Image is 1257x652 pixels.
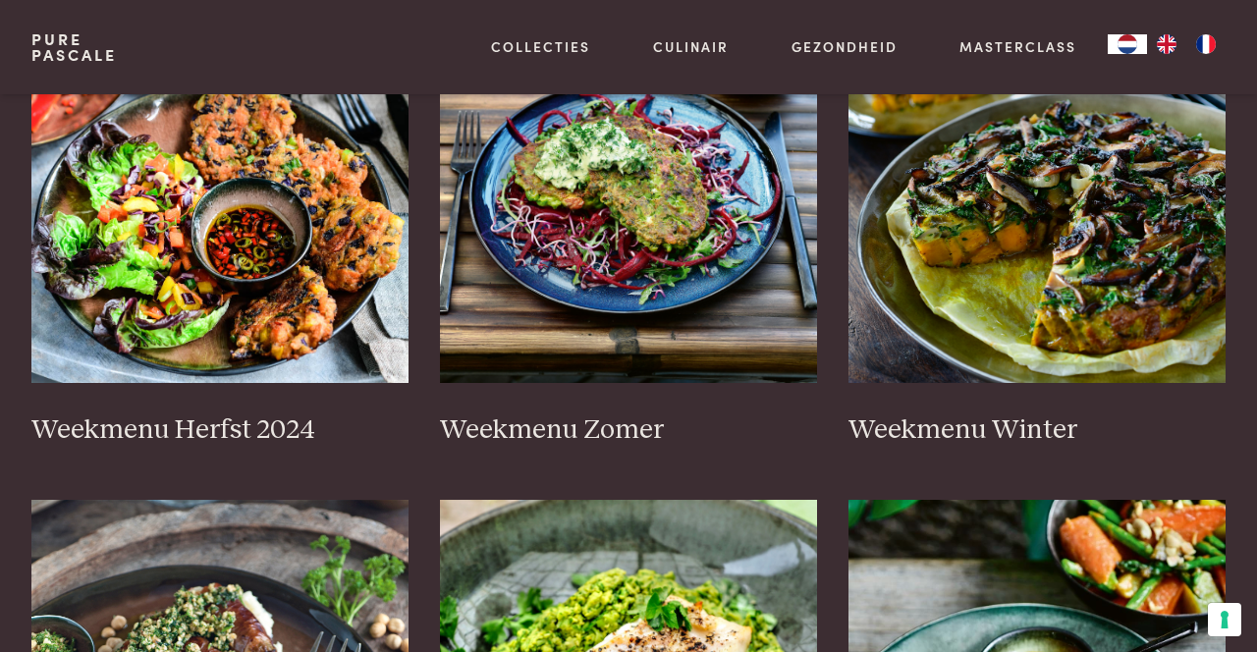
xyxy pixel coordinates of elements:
[491,36,590,57] a: Collecties
[31,413,409,448] h3: Weekmenu Herfst 2024
[1108,34,1226,54] aside: Language selected: Nederlands
[1147,34,1186,54] a: EN
[1208,603,1241,636] button: Uw voorkeuren voor toestemming voor trackingtechnologieën
[848,413,1226,448] h3: Weekmenu Winter
[1108,34,1147,54] div: Language
[440,413,817,448] h3: Weekmenu Zomer
[1108,34,1147,54] a: NL
[959,36,1076,57] a: Masterclass
[1147,34,1226,54] ul: Language list
[792,36,898,57] a: Gezondheid
[1186,34,1226,54] a: FR
[31,31,117,63] a: PurePascale
[653,36,729,57] a: Culinair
